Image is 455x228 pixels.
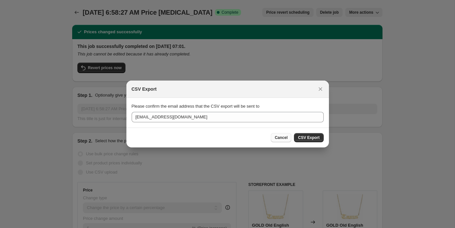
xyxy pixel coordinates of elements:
h2: CSV Export [132,86,157,92]
span: Cancel [275,135,287,140]
span: Please confirm the email address that the CSV export will be sent to [132,104,260,109]
button: Close [316,84,325,94]
span: CSV Export [298,135,319,140]
button: Cancel [271,133,291,142]
button: CSV Export [294,133,323,142]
